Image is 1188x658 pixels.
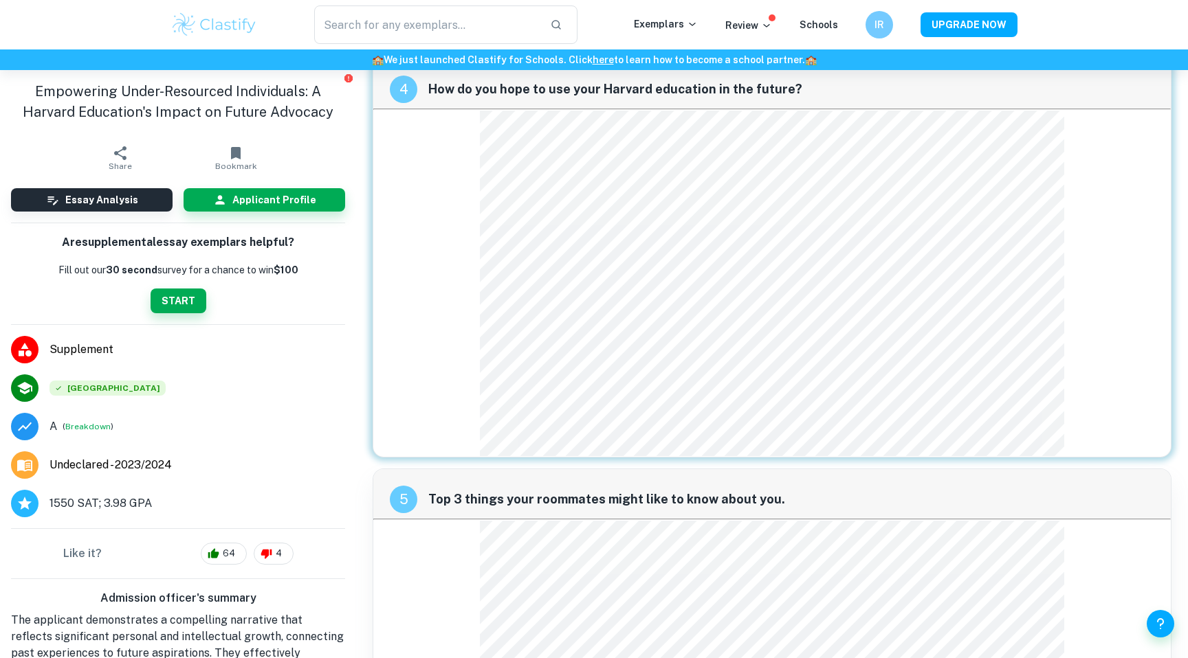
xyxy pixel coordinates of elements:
[215,547,243,560] span: 64
[63,139,178,177] button: Share
[372,54,384,65] span: 🏫
[49,381,166,396] div: Accepted: Harvard University
[201,543,247,565] div: 64
[65,192,138,207] h6: Essay Analysis
[184,188,345,212] button: Applicant Profile
[343,73,353,83] button: Report issue
[49,381,166,396] span: [GEOGRAPHIC_DATA]
[49,495,152,512] span: 1550 SAT; 3.98 GPA
[178,139,294,177] button: Bookmark
[725,18,772,33] p: Review
[215,161,257,171] span: Bookmark
[390,76,417,103] div: recipe
[866,11,893,38] button: IR
[49,418,57,435] p: Grade
[49,341,345,358] span: Supplement
[170,11,258,38] img: Clastify logo
[11,188,173,212] button: Essay Analysis
[805,54,817,65] span: 🏫
[634,16,698,32] p: Exemplars
[109,161,132,171] span: Share
[58,262,298,277] p: Fill out our survey for a chance to win
[106,264,157,275] b: 30 second
[49,457,183,473] a: Major and Application Year
[314,5,539,44] input: Search for any exemplars...
[11,81,345,122] h1: Empowering Under-Resourced Individuals: A Harvard Education's Impact on Future Advocacy
[232,192,316,207] h6: Applicant Profile
[921,12,1017,37] button: UPGRADE NOW
[63,420,113,433] span: ( )
[63,545,102,562] h6: Like it?
[274,264,298,275] strong: $100
[872,17,888,32] h6: IR
[1147,610,1174,637] button: Help and Feedback
[65,420,111,433] button: Breakdown
[49,457,172,473] span: Undeclared - 2023/2024
[390,486,417,513] div: recipe
[11,590,345,606] h6: Admission officer's summary
[62,234,294,251] h6: Are supplemental essay exemplars helpful?
[268,547,289,560] span: 4
[428,80,1154,99] span: How do you hope to use your Harvard education in the future?
[800,19,838,30] a: Schools
[3,52,1185,67] h6: We just launched Clastify for Schools. Click to learn how to become a school partner.
[151,288,206,313] button: START
[593,54,614,65] a: here
[428,490,1154,509] span: Top 3 things your roommates might like to know about you.
[254,543,294,565] div: 4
